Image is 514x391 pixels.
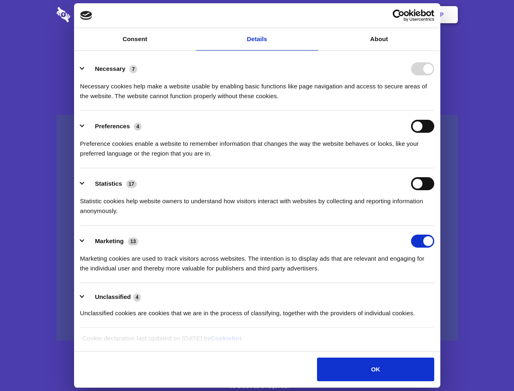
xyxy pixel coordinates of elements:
span: 13 [128,237,138,246]
a: Details [196,28,318,51]
div: Unclassified cookies are cookies that we are in the process of classifying, together with the pro... [80,302,434,318]
div: Statistic cookies help website owners to understand how visitors interact with websites by collec... [80,190,434,216]
a: Consent [74,28,196,51]
span: 17 [126,180,137,188]
a: Usercentrics Cookiebot - opens in a new window [363,9,434,22]
img: logo [80,11,92,20]
label: Marketing [95,237,124,244]
button: Marketing (13) [80,235,144,248]
div: Marketing cookies are used to track visitors across websites. The intention is to display ads tha... [80,248,434,273]
button: OK [317,358,434,381]
a: Wistia video thumbnail [57,115,458,341]
button: Necessary (7) [80,62,142,75]
button: Unclassified (4) [80,292,146,302]
span: 4 [134,123,142,131]
span: 4 [133,293,141,301]
div: Necessary cookies help make a website usable by enabling basic functions like page navigation and... [80,75,434,101]
span: 7 [129,65,137,73]
a: Pricing [239,2,274,27]
a: Cookiebot [211,335,242,342]
div: Preference cookies enable a website to remember information that changes the way the website beha... [80,133,434,158]
a: Login [369,2,405,27]
img: logo-wordmark-white-trans-d4663122ce5f474addd5e946df7df03e33cb6a1c49d2221995e7729f52c070b2.svg [57,7,126,22]
label: Statistics [95,180,122,187]
button: Preferences (4) [80,120,147,133]
label: Preferences [95,123,130,130]
label: Necessary [95,65,125,72]
a: About [318,28,440,51]
h4: Auto-redaction of sensitive data, encrypted data sharing and self-destructing private chats. Shar... [57,74,458,101]
a: Contact [330,2,367,27]
iframe: Drift Widget Chat Controller [473,350,504,381]
button: Statistics (17) [80,177,142,190]
div: Cookie declaration last updated on [DATE] by [76,334,438,349]
h1: Eliminate Slack Data Loss. [57,37,458,66]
